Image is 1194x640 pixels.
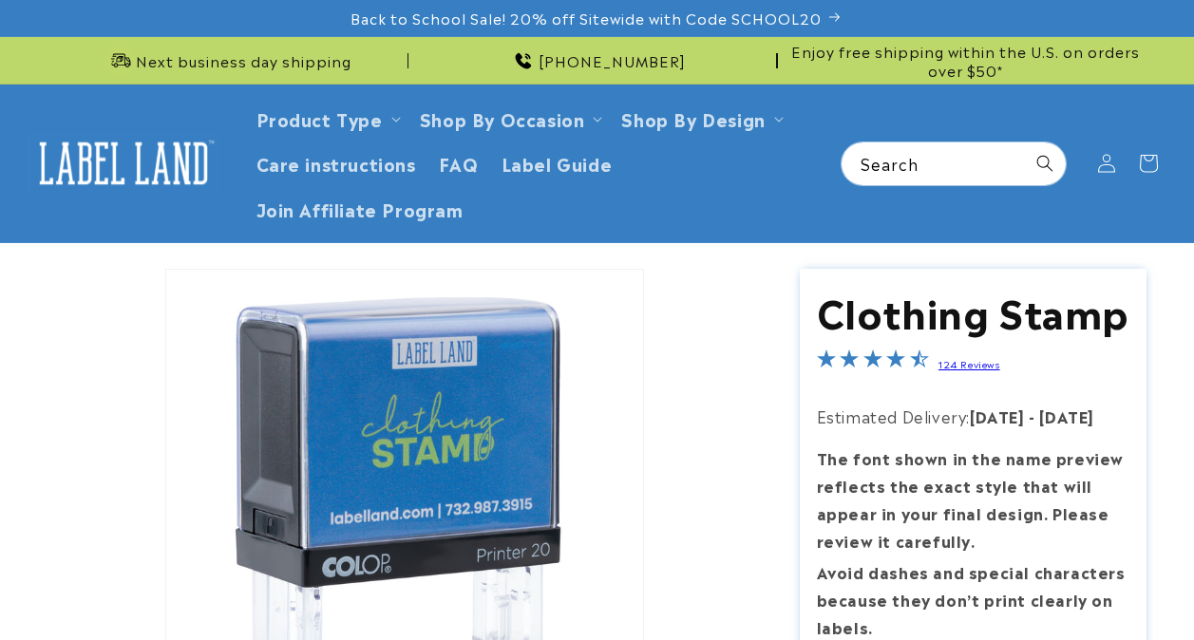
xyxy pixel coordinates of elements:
a: FAQ [427,141,490,185]
strong: Avoid dashes and special characters because they don’t print clearly on labels. [817,560,1126,638]
a: Join Affiliate Program [245,186,475,231]
div: Announcement [416,37,777,84]
span: 4.4-star overall rating [817,351,929,374]
a: Label Guide [490,141,624,185]
summary: Product Type [245,96,408,141]
a: Shop By Design [621,105,765,131]
p: Estimated Delivery: [817,403,1130,430]
span: Shop By Occasion [420,107,585,129]
span: Care instructions [256,152,416,174]
span: Label Guide [502,152,613,174]
strong: [DATE] [1039,405,1094,427]
a: 124 Reviews [938,357,1000,370]
span: Join Affiliate Program [256,198,464,219]
span: [PHONE_NUMBER] [539,51,686,70]
button: Search [1024,142,1066,184]
a: Label Land [22,126,226,199]
summary: Shop By Occasion [408,96,611,141]
a: Product Type [256,105,383,131]
strong: - [1029,405,1035,427]
span: FAQ [439,152,479,174]
span: Back to School Sale! 20% off Sitewide with Code SCHOOL20 [351,9,822,28]
span: Enjoy free shipping within the U.S. on orders over $50* [786,42,1147,79]
div: Announcement [47,37,408,84]
span: Next business day shipping [136,51,351,70]
summary: Shop By Design [610,96,790,141]
strong: The font shown in the name preview reflects the exact style that will appear in your final design... [817,446,1124,551]
img: Label Land [28,134,218,193]
strong: [DATE] [970,405,1025,427]
div: Announcement [786,37,1147,84]
a: Care instructions [245,141,427,185]
h1: Clothing Stamp [817,286,1130,335]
